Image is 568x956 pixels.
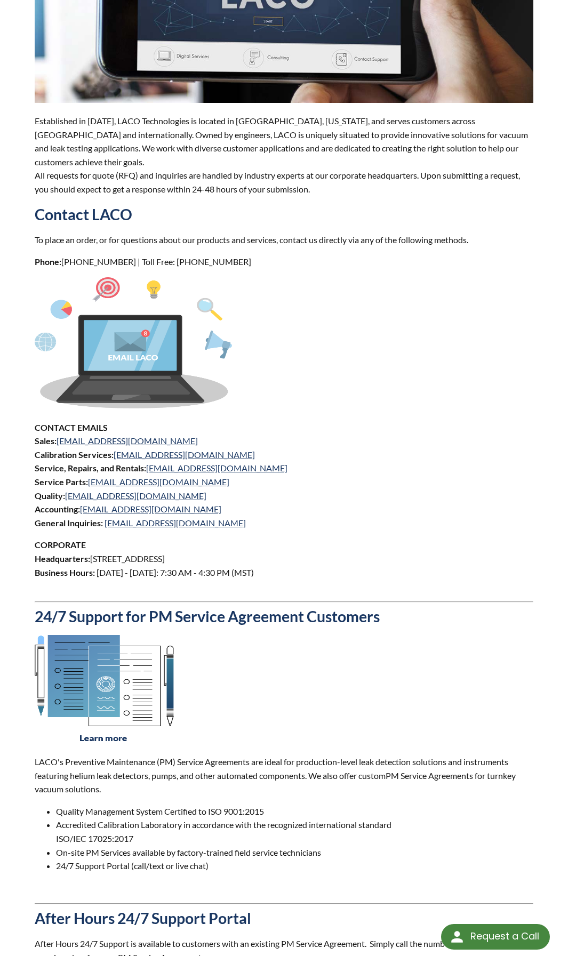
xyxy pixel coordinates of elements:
img: round button [449,928,466,945]
p: LACO's Preventive Maintenance (PM) Service Agreements are ideal for production-level leak detecti... [35,755,533,796]
strong: CORPORATE [35,540,86,550]
strong: Calibration Services: [35,449,114,460]
a: [EMAIL_ADDRESS][DOMAIN_NAME] [114,449,255,460]
p: To place an order, or for questions about our products and services, contact us directly via any ... [35,233,533,247]
a: [EMAIL_ADDRESS][DOMAIN_NAME] [80,504,221,514]
strong: Quality: [35,491,65,501]
a: [EMAIL_ADDRESS][DOMAIN_NAME] [146,463,287,473]
a: [EMAIL_ADDRESS][DOMAIN_NAME] [105,518,246,528]
strong: Accounting: [35,504,80,514]
div: Request a Call [470,924,539,949]
strong: After Hours 24/7 Support Portal [35,909,251,927]
strong: Service, Repairs, and Rentals: [35,463,146,473]
strong: Contact LACO [35,205,132,223]
strong: Business Hours: [35,567,95,577]
strong: 24/7 Support for PM Service Agreement Customers [35,607,380,625]
p: [PHONE_NUMBER] | Toll Free: [PHONE_NUMBER] [35,255,533,269]
img: Asset_3.png [35,635,174,743]
strong: Phone: [35,256,61,267]
img: Asset_1.png [35,277,232,408]
strong: General Inquiries: [35,518,103,528]
p: Established in [DATE], LACO Technologies is located in [GEOGRAPHIC_DATA], [US_STATE], and serves ... [35,114,533,196]
strong: CONTACT EMAILS [35,422,108,432]
strong: Service Parts: [35,477,88,487]
a: [EMAIL_ADDRESS][DOMAIN_NAME] [57,436,198,446]
li: Quality Management System Certified to ISO 9001:2015 [56,805,533,818]
li: Accredited Calibration Laboratory in accordance with the recognized international standard ISO/IE... [56,818,533,845]
a: [EMAIL_ADDRESS][DOMAIN_NAME] [65,491,206,501]
li: 24/7 Support Portal (call/text or live chat) [56,859,533,873]
p: [STREET_ADDRESS] [DATE] - [DATE]: 7:30 AM - 4:30 PM (MST) [35,538,533,592]
li: On-site PM Services available by factory-trained field service technicians [56,846,533,859]
div: Request a Call [441,924,550,950]
strong: Headquarters: [35,553,90,564]
strong: Sales: [35,436,57,446]
a: [EMAIL_ADDRESS][DOMAIN_NAME] [88,477,229,487]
